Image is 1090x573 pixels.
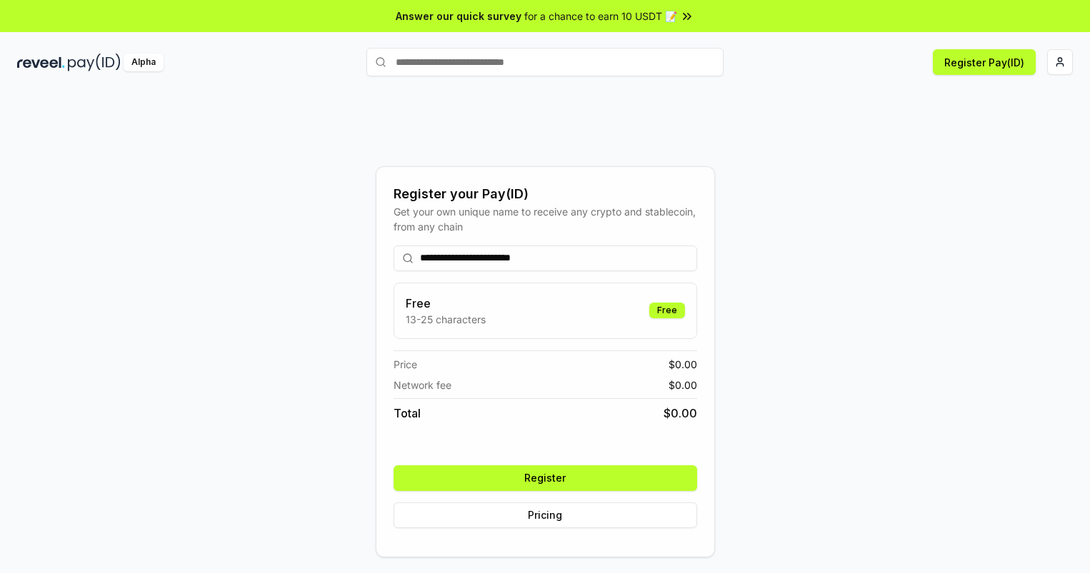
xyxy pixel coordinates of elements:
[124,54,164,71] div: Alpha
[68,54,121,71] img: pay_id
[394,377,451,392] span: Network fee
[394,465,697,491] button: Register
[669,357,697,372] span: $ 0.00
[17,54,65,71] img: reveel_dark
[394,357,417,372] span: Price
[394,204,697,234] div: Get your own unique name to receive any crypto and stablecoin, from any chain
[394,502,697,528] button: Pricing
[664,405,697,422] span: $ 0.00
[396,9,521,24] span: Answer our quick survey
[669,377,697,392] span: $ 0.00
[394,184,697,204] div: Register your Pay(ID)
[649,303,685,318] div: Free
[524,9,677,24] span: for a chance to earn 10 USDT 📝
[406,295,486,312] h3: Free
[406,312,486,327] p: 13-25 characters
[394,405,421,422] span: Total
[933,49,1036,75] button: Register Pay(ID)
